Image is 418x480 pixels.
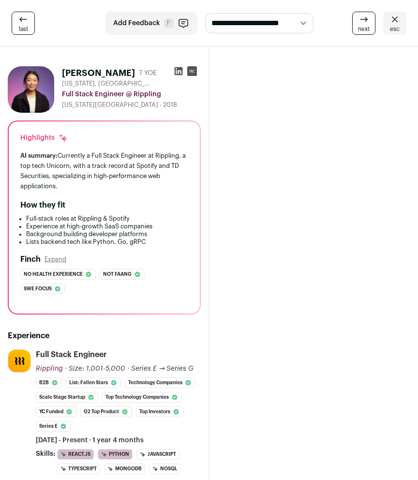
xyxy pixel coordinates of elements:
h2: Experience [8,330,201,342]
div: Highlights [20,133,68,143]
li: YC Funded [36,406,76,417]
li: Series E [36,421,71,432]
li: Lists backend tech like Python, Go, gRPC [26,238,188,246]
li: Experience at high-growth SaaS companies [26,223,188,230]
span: · [127,364,129,374]
span: Not faang [103,270,132,279]
span: Series E → Series G [131,365,194,372]
h2: How they fit [20,199,65,211]
span: No health experience [24,270,83,279]
span: AI summary: [20,152,58,159]
span: F [164,18,174,28]
a: esc [383,12,406,35]
li: Full-stack roles at Rippling & Spotify [26,215,188,223]
div: 7 YOE [139,68,157,78]
span: last [19,25,28,33]
button: Add Feedback F [105,12,197,35]
li: Scale Stage Startup [36,392,98,403]
li: Technology Companies [125,377,195,388]
li: React.js [57,449,94,460]
button: Expand [45,255,66,263]
li: B2B [36,377,62,388]
li: List: fallen stars [66,377,121,388]
span: Skills: [36,449,55,459]
h1: [PERSON_NAME] [62,66,135,80]
h2: Finch [20,254,41,265]
li: JavaScript [136,449,179,460]
li: Background building developer platforms [26,230,188,238]
div: Full Stack Engineer @ Rippling [62,90,201,99]
li: NoSQL [149,464,181,474]
a: next [352,12,375,35]
li: MongoDB [104,464,145,474]
span: [US_STATE], [GEOGRAPHIC_DATA], [GEOGRAPHIC_DATA] [62,80,149,88]
span: next [358,25,370,33]
span: Rippling [36,365,63,372]
span: [DATE] - Present · 1 year 4 months [36,435,144,445]
li: Top Technology Companies [102,392,182,403]
li: TypeScript [57,464,100,474]
span: esc [390,25,400,33]
div: Full Stack Engineer [36,349,107,360]
img: 9f11a2ec6117d349d8a9490312d25e22cf5d44452555ad6f124a953e94289c0b.jpg [8,350,30,372]
span: Add Feedback [113,18,160,28]
span: · Size: 1,001-5,000 [65,365,125,372]
span: Swe focus [24,284,52,294]
div: Currently a Full Stack Engineer at Rippling, a top tech Unicorn, with a track record at Spotify a... [20,150,188,192]
li: Top Investors [136,406,183,417]
a: last [12,12,35,35]
img: 50d916d9b691fd5a827916cead6963c93efebff22be3a91c0771a7761c870a49 [8,66,54,113]
li: G2 Top Product [80,406,132,417]
div: [US_STATE][GEOGRAPHIC_DATA] - 2018 [62,101,201,109]
li: Python [98,449,133,460]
